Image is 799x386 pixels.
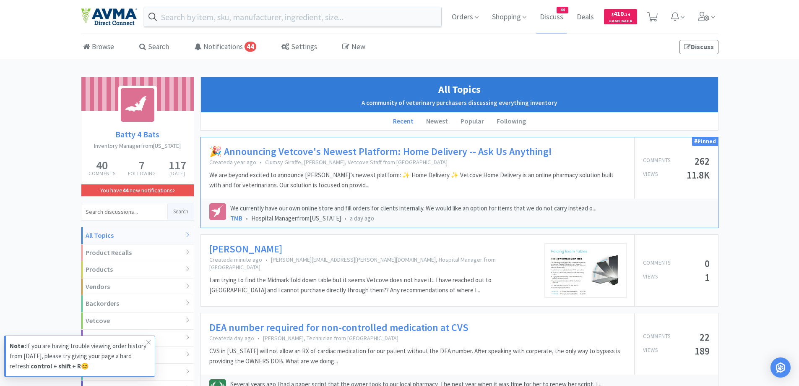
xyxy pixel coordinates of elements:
a: Discuss [679,40,718,54]
span: • [265,256,268,263]
h5: 1 [705,273,710,282]
li: Recent [387,113,420,130]
p: Comments [643,156,671,166]
span: 44 [245,42,256,52]
div: Practice Management [81,330,194,347]
span: a day ago [350,214,374,222]
span: Cash Back [609,19,632,24]
li: Popular [454,113,490,130]
div: Product Recalls [81,244,194,262]
h2: Inventory Manager from [US_STATE] [81,141,194,150]
a: You have44 new notifications [81,184,194,196]
h5: 117 [169,159,186,171]
h5: 11.8K [687,170,710,180]
div: Vendors [81,278,194,296]
p: Views [643,170,658,180]
input: Search discussions... [81,203,167,220]
li: Following [490,113,532,130]
span: • [258,334,260,342]
p: [DATE] [169,171,186,176]
p: CVS in [US_STATE] will not allow an RX of cardiac medication for our patient without the DEA numb... [209,346,626,366]
strong: 44 [122,186,128,194]
a: DEA number required for non-controlled medication at CVS [209,322,468,334]
h5: 7 [128,159,156,171]
h2: A community of veterinary purchasers discussing everything inventory [205,98,714,108]
a: Browse [81,34,116,60]
a: 🎉 Announcing Vetcove's Newest Platform: Home Delivery -- Ask Us Anything! [209,146,552,158]
h5: 0 [705,259,710,268]
h1: All Topics [205,81,714,97]
p: We are beyond excited to announce [PERSON_NAME]’s newest platform: ✨ Home Delivery ✨ Vetcove Home... [209,170,626,190]
a: Notifications44 [192,34,258,60]
p: We currently have our own online store and fill orders for clients internally. We would like an o... [230,203,710,213]
div: Backorders [81,295,194,312]
p: Comments [643,259,671,268]
span: • [246,214,248,222]
a: [PERSON_NAME] [209,243,282,255]
a: $410.14Cash Back [604,5,637,28]
span: $ [612,12,614,17]
h5: 262 [695,156,710,166]
span: • [260,158,262,166]
p: Created a year ago Clumsy Giraffe, [PERSON_NAME], Vetcove Staff from [GEOGRAPHIC_DATA] [209,158,626,166]
span: . 14 [624,12,630,17]
h5: 22 [700,332,710,342]
span: • [344,214,346,222]
strong: Note: [10,342,26,350]
span: 410 [612,10,630,18]
strong: control + shift + R [31,362,81,370]
p: Created a day ago [PERSON_NAME], Technician from [GEOGRAPHIC_DATA] [209,334,626,342]
div: Pinned [692,137,718,146]
p: Following [128,171,156,176]
p: I am trying to find the Midmark fold down table but it seems Vetcove does not have it.. I have re... [209,275,542,295]
img: e4e33dab9f054f5782a47901c742baa9_102.png [81,8,137,26]
p: Comments [88,171,115,176]
a: Deals [573,13,597,21]
li: Newest [420,113,454,130]
p: Created a minute ago [PERSON_NAME][EMAIL_ADDRESS][PERSON_NAME][DOMAIN_NAME], Hospital Manager fro... [209,256,542,271]
button: Search [167,203,194,220]
p: Views [643,273,658,282]
p: If you are having trouble viewing order history from [DATE], please try giving your page a hard r... [10,341,146,371]
a: New [340,34,367,60]
a: Batty 4 Bats [81,128,194,141]
img: Fold%20down%20table-1756916166.jfif [544,243,627,298]
div: Open Intercom Messenger [770,357,791,378]
div: All Topics [81,227,194,244]
h5: 40 [88,159,115,171]
span: 44 [557,7,568,13]
p: Views [643,346,658,356]
p: Comments [643,332,671,342]
input: Search by item, sku, manufacturer, ingredient, size... [144,7,442,26]
div: Hospital Manager from [US_STATE] [230,213,710,223]
a: Settings [279,34,319,60]
a: Search [137,34,171,60]
h5: 189 [695,346,710,356]
a: TMB [230,214,242,222]
div: Products [81,261,194,278]
a: Discuss44 [536,13,567,21]
div: Vetcove [81,312,194,330]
